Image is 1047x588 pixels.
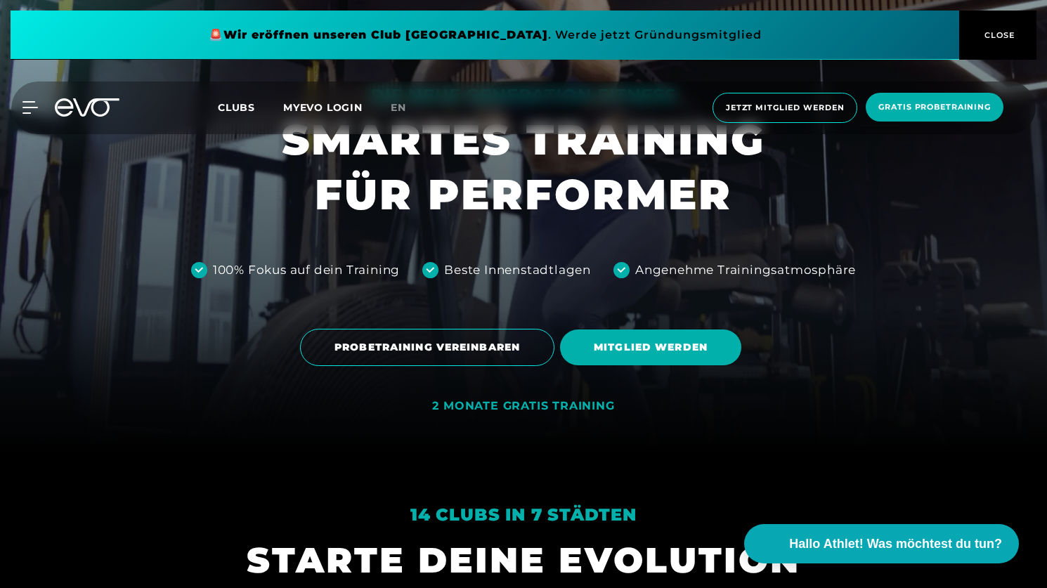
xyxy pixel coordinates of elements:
button: CLOSE [959,11,1036,60]
span: en [391,101,406,114]
h1: STARTE DEINE EVOLUTION [247,537,800,583]
div: 2 MONATE GRATIS TRAINING [432,399,614,414]
span: CLOSE [981,29,1015,41]
em: 14 Clubs in 7 Städten [410,504,637,525]
div: Beste Innenstadtlagen [444,261,591,280]
a: Clubs [218,100,283,114]
a: MYEVO LOGIN [283,101,363,114]
div: 100% Fokus auf dein Training [213,261,400,280]
h1: SMARTES TRAINING FÜR PERFORMER [282,112,765,222]
span: Gratis Probetraining [878,101,991,113]
div: Angenehme Trainingsatmosphäre [635,261,856,280]
span: Jetzt Mitglied werden [726,102,844,114]
a: en [391,100,423,116]
a: MITGLIED WERDEN [560,319,747,376]
span: Clubs [218,101,255,114]
a: Jetzt Mitglied werden [708,93,861,123]
a: Gratis Probetraining [861,93,1008,123]
button: Hallo Athlet! Was möchtest du tun? [744,524,1019,563]
span: Hallo Athlet! Was möchtest du tun? [789,535,1002,554]
a: PROBETRAINING VEREINBAREN [300,318,560,377]
span: PROBETRAINING VEREINBAREN [334,340,520,355]
span: MITGLIED WERDEN [594,340,708,355]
